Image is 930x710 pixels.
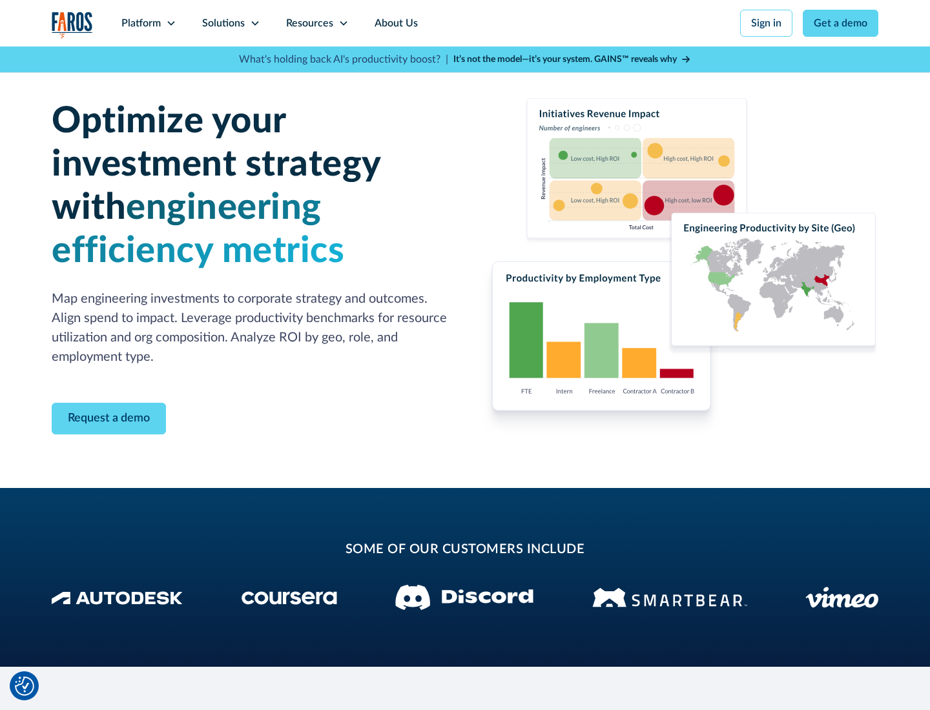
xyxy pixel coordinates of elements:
button: Cookie Settings [15,676,34,696]
span: engineering efficiency metrics [52,190,344,269]
a: Get a demo [803,10,878,37]
div: Resources [286,15,333,31]
a: It’s not the model—it’s your system. GAINS™ reveals why [453,53,691,66]
p: Map engineering investments to corporate strategy and outcomes. Align spend to impact. Leverage p... [52,289,449,367]
img: Coursera Logo [242,591,337,605]
img: Charts displaying initiatives revenue impact, productivity by employment type and engineering pro... [480,98,878,436]
h1: Optimize your investment strategy with [52,100,449,274]
img: Logo of the analytics and reporting company Faros. [52,12,93,38]
a: home [52,12,93,38]
h2: some of our customers include [155,540,775,559]
p: What's holding back AI's productivity boost? | [239,52,448,67]
a: Sign in [740,10,792,37]
img: Revisit consent button [15,676,34,696]
div: Solutions [202,15,245,31]
a: Contact Modal [52,403,166,434]
img: Vimeo logo [805,587,878,608]
img: Smartbear Logo [592,585,747,609]
img: Autodesk Logo [52,591,183,605]
img: Discord logo [395,585,533,610]
div: Platform [121,15,161,31]
strong: It’s not the model—it’s your system. GAINS™ reveals why [453,55,677,64]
